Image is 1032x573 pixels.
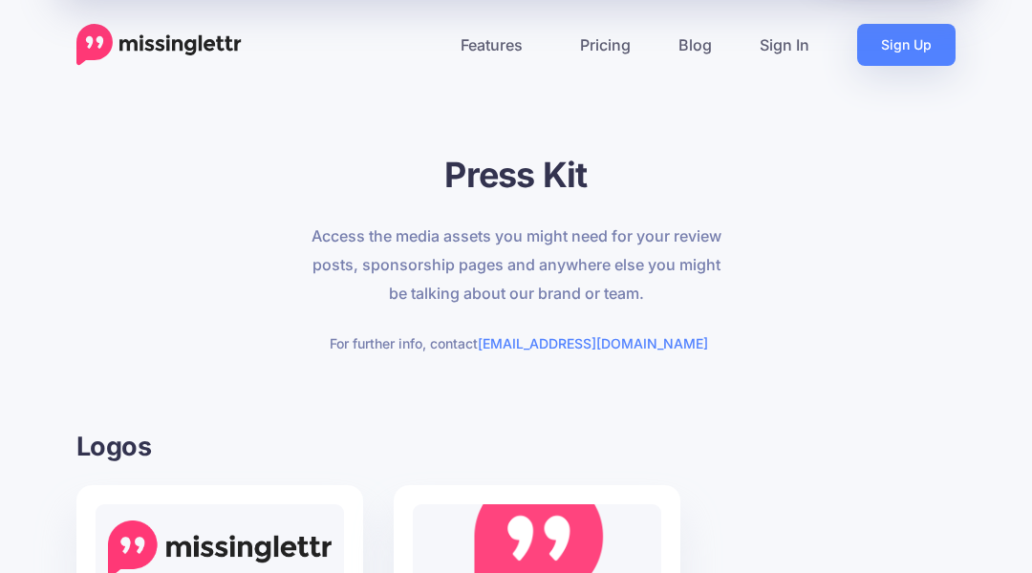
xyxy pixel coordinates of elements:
[76,152,956,198] h1: Press Kit
[76,24,242,66] a: Home
[857,24,956,66] a: Sign Up
[736,24,833,66] a: Sign In
[304,222,729,308] p: Access the media assets you might need for your review posts, sponsorship pages and anywhere else...
[325,331,708,355] li: For further info, contact
[556,24,655,66] a: Pricing
[655,24,736,66] a: Blog
[478,335,708,351] a: [EMAIL_ADDRESS][DOMAIN_NAME]
[76,427,956,466] h3: Logos
[437,24,556,66] a: Features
